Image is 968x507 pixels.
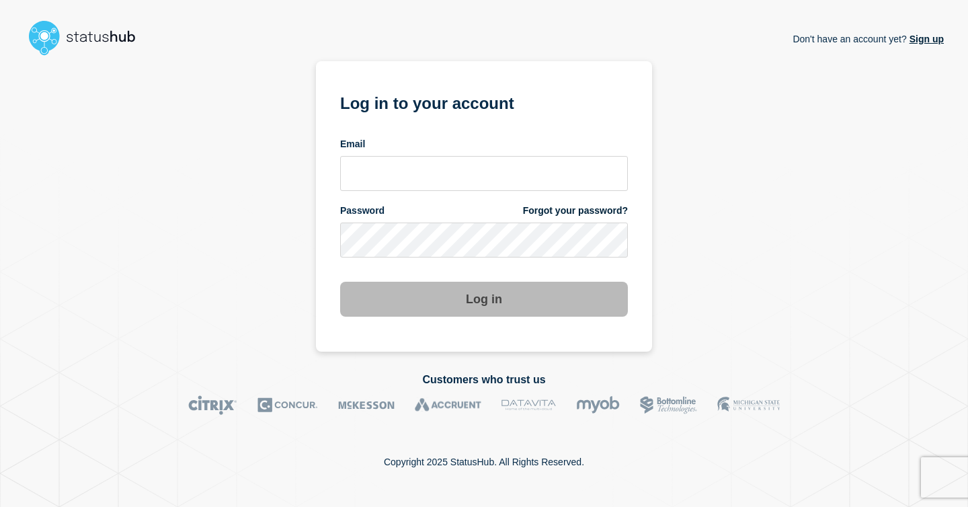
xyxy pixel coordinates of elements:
[501,395,556,415] img: DataVita logo
[576,395,620,415] img: myob logo
[340,282,628,317] button: Log in
[340,223,628,258] input: password input
[340,89,628,114] h1: Log in to your account
[257,395,318,415] img: Concur logo
[338,395,395,415] img: McKesson logo
[384,457,584,467] p: Copyright 2025 StatusHub. All Rights Reserved.
[188,395,237,415] img: Citrix logo
[340,156,628,191] input: email input
[907,34,944,44] a: Sign up
[340,138,365,151] span: Email
[640,395,697,415] img: Bottomline logo
[415,395,481,415] img: Accruent logo
[24,374,944,386] h2: Customers who trust us
[793,23,944,55] p: Don't have an account yet?
[523,204,628,217] a: Forgot your password?
[24,16,152,59] img: StatusHub logo
[340,204,385,217] span: Password
[717,395,780,415] img: MSU logo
